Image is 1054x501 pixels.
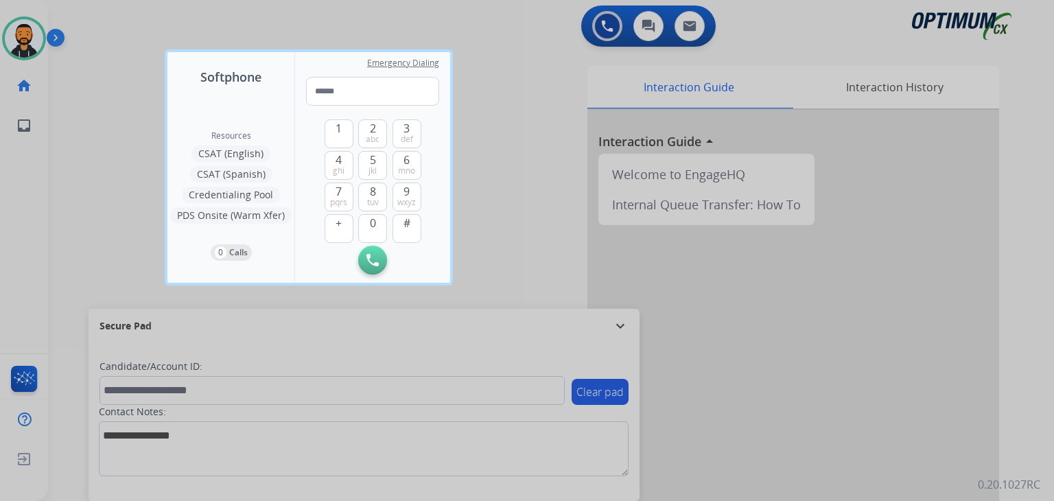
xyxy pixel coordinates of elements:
span: 3 [403,120,410,137]
button: 6mno [393,151,421,180]
p: 0 [215,246,226,259]
span: 4 [336,152,342,168]
span: tuv [367,197,379,208]
p: Calls [229,246,248,259]
span: 9 [403,183,410,200]
button: CSAT (Spanish) [190,166,272,183]
button: 5jkl [358,151,387,180]
span: pqrs [330,197,347,208]
span: 7 [336,183,342,200]
span: 6 [403,152,410,168]
button: 8tuv [358,183,387,211]
span: # [403,215,410,231]
span: + [336,215,342,231]
span: wxyz [397,197,416,208]
button: 9wxyz [393,183,421,211]
span: mno [398,165,415,176]
button: PDS Onsite (Warm Xfer) [170,207,292,224]
button: Credentialing Pool [182,187,280,203]
span: def [401,134,413,145]
span: Resources [211,130,251,141]
span: 2 [370,120,376,137]
button: 2abc [358,119,387,148]
button: 0Calls [211,244,252,261]
span: jkl [368,165,377,176]
button: CSAT (English) [191,145,270,162]
button: 1 [325,119,353,148]
span: Softphone [200,67,261,86]
span: Emergency Dialing [367,58,439,69]
span: abc [366,134,379,145]
img: call-button [366,254,379,266]
button: 4ghi [325,151,353,180]
p: 0.20.1027RC [978,476,1040,493]
button: + [325,214,353,243]
button: # [393,214,421,243]
span: 0 [370,215,376,231]
span: 5 [370,152,376,168]
button: 7pqrs [325,183,353,211]
button: 3def [393,119,421,148]
span: 8 [370,183,376,200]
span: ghi [333,165,344,176]
button: 0 [358,214,387,243]
span: 1 [336,120,342,137]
